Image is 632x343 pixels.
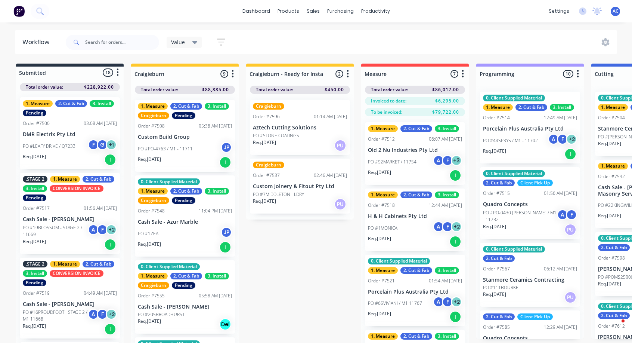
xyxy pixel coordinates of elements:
[83,261,114,267] div: 2. Cut & Fab
[138,112,169,119] div: Craigieburn
[564,224,576,236] div: PU
[483,148,506,154] p: Req. [DATE]
[55,100,87,107] div: 2. Cut & Fab
[97,309,108,320] div: F
[368,192,398,198] div: 1. Measure
[483,266,510,272] div: Order #7567
[368,235,391,242] p: Req. [DATE]
[564,148,576,160] div: I
[598,323,625,330] div: Order #7612
[483,104,513,111] div: 1. Measure
[23,323,46,330] p: Req. [DATE]
[548,134,559,145] div: A
[23,153,46,160] p: Req. [DATE]
[435,192,459,198] div: 3. Install
[219,156,231,168] div: I
[371,98,406,104] span: Invoiced to date:
[480,92,580,163] div: 0. Client Supplied Material1. Measure2. Cut & Fab3. InstallOrder #751412:49 AM [DATE]Porcelain Pl...
[517,313,553,320] div: Client Pick Up
[20,173,120,254] div: .STAGE 21. Measure2. Cut & Fab3. InstallCONVERSION INVOICEPendingOrder #751701:56 AM [DATE]Cash S...
[239,6,274,17] a: dashboard
[368,225,397,232] p: PO #1MONICA
[400,192,432,198] div: 2. Cut & Fab
[598,212,621,219] p: Req. [DATE]
[138,197,169,204] div: Craigieburn
[23,195,46,201] div: Pending
[564,291,576,303] div: PU
[429,136,462,143] div: 06:07 AM [DATE]
[368,147,462,153] p: Old 2 Nu Industries Pty Ltd
[202,86,229,93] span: $88,885.00
[205,103,229,110] div: 3. Install
[325,86,344,93] span: $450.00
[104,323,116,335] div: I
[483,223,506,230] p: Req. [DATE]
[400,333,432,340] div: 2. Cut & Fab
[253,103,284,110] div: Craigieburn
[23,216,117,223] p: Cash Sale - [PERSON_NAME]
[483,137,538,144] p: PO #44SPRYS / M1 - 11702
[557,134,568,145] div: F
[483,313,515,320] div: 2. Cut & Fab
[598,140,621,147] p: Req. [DATE]
[138,188,168,195] div: 1. Measure
[483,335,577,342] p: Quadro Concepts
[432,86,459,93] span: $86,017.00
[172,112,195,119] div: Pending
[435,333,459,340] div: 3. Install
[449,311,461,323] div: I
[138,156,161,163] p: Req. [DATE]
[23,110,46,116] div: Pending
[368,213,462,220] p: H & H Cabinets Pty Ltd
[23,309,88,322] p: PO #16PROUDFOOT - STAGE 2 / M1 11668
[138,293,165,299] div: Order #7555
[483,277,577,283] p: Stanmore Ceramics Contracting
[303,6,323,17] div: sales
[483,170,545,177] div: 0. Client Supplied Material
[432,109,459,116] span: $79,722.00
[171,38,185,46] span: Value
[23,120,50,127] div: Order #7500
[253,198,276,205] p: Req. [DATE]
[88,224,99,235] div: A
[598,281,621,287] p: Req. [DATE]
[368,125,398,132] div: 1. Measure
[544,324,577,331] div: 12:29 AM [DATE]
[566,209,577,220] div: F
[365,255,465,327] div: 0. Client Supplied Material1. Measure2. Cut & Fab3. InstallOrder #752101:54 AM [DATE]Porcelain Pl...
[219,318,231,330] div: Del
[334,198,346,210] div: PU
[368,159,416,165] p: PO #92MARKET / 11754
[106,224,117,235] div: + 2
[23,290,50,297] div: Order #7519
[433,296,444,307] div: A
[368,267,398,274] div: 1. Measure
[274,6,303,17] div: products
[368,258,430,264] div: 0. Client Supplied Material
[23,279,46,286] div: Pending
[221,142,232,153] div: JP
[23,238,46,245] p: Req. [DATE]
[613,8,619,15] span: AC
[314,172,347,179] div: 02:46 AM [DATE]
[22,38,53,47] div: Workflow
[138,208,165,214] div: Order #7548
[138,263,200,270] div: 0. Client Supplied Material
[449,169,461,181] div: I
[205,273,229,279] div: 3. Install
[199,293,232,299] div: 05:58 AM [DATE]
[400,267,432,274] div: 2. Cut & Fab
[138,273,168,279] div: 1. Measure
[104,154,116,166] div: I
[480,167,580,239] div: 0. Client Supplied Material2. Cut & FabClient Pick UpOrder #751501:56 AM [DATE]Quadro ConceptsPO ...
[323,6,357,17] div: purchasing
[84,205,117,212] div: 01:56 AM [DATE]
[138,241,161,248] p: Req. [DATE]
[84,84,114,91] span: $228,922.00
[451,221,462,232] div: + 2
[90,100,114,107] div: 3. Install
[199,123,232,129] div: 05:38 AM [DATE]
[557,209,568,220] div: A
[23,131,117,138] p: DMR Electrix Pty Ltd
[483,190,510,197] div: Order #7515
